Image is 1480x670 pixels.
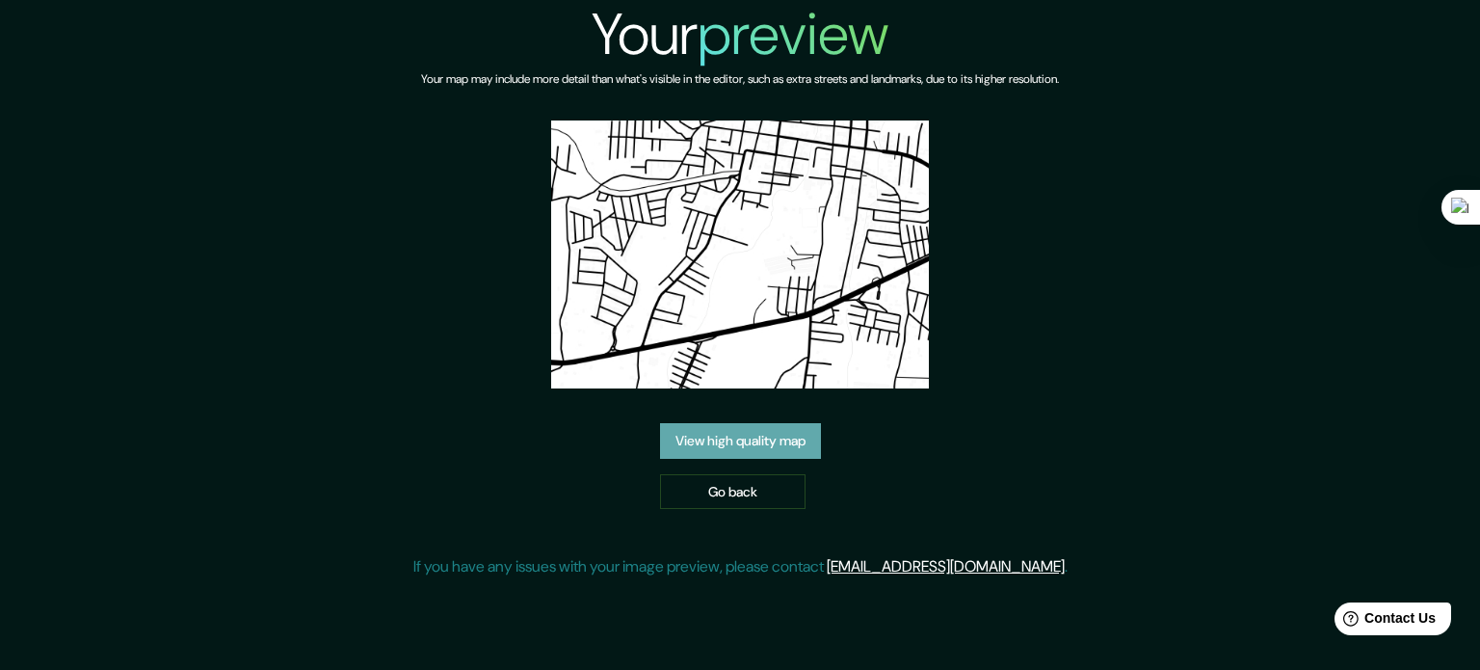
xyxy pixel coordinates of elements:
iframe: Help widget launcher [1308,595,1459,649]
p: If you have any issues with your image preview, please contact . [413,555,1068,578]
a: Go back [660,474,806,510]
h6: Your map may include more detail than what's visible in the editor, such as extra streets and lan... [421,69,1059,90]
a: View high quality map [660,423,821,459]
a: [EMAIL_ADDRESS][DOMAIN_NAME] [827,556,1065,576]
img: created-map-preview [551,121,930,389]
